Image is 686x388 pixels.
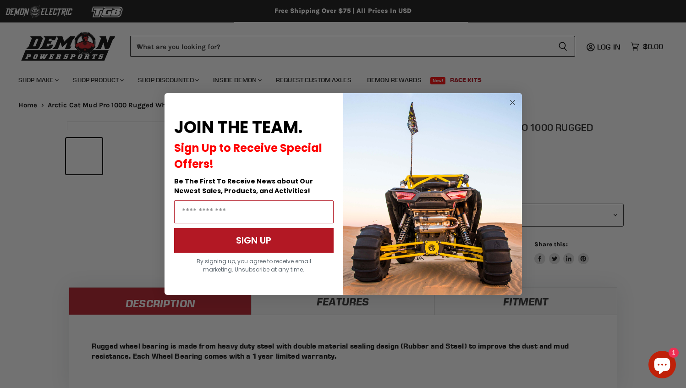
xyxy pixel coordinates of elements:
[197,257,311,273] span: By signing up, you agree to receive email marketing. Unsubscribe at any time.
[174,177,313,195] span: Be The First To Receive News about Our Newest Sales, Products, and Activities!
[174,200,334,223] input: Email Address
[646,351,679,381] inbox-online-store-chat: Shopify online store chat
[343,93,522,295] img: a9095488-b6e7-41ba-879d-588abfab540b.jpeg
[174,140,322,172] span: Sign Up to Receive Special Offers!
[174,228,334,253] button: SIGN UP
[174,116,302,139] span: JOIN THE TEAM.
[507,97,518,108] button: Close dialog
